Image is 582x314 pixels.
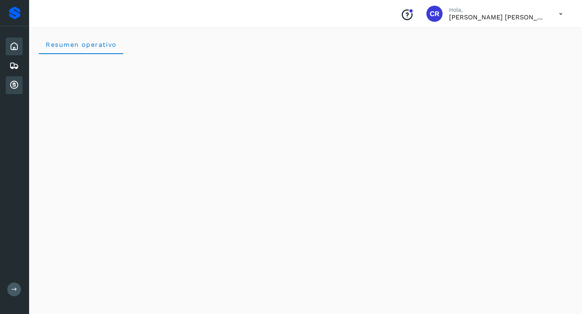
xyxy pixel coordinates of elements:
div: Inicio [6,38,23,55]
p: CARLOS RODOLFO BELLI PEDRAZA [449,13,546,21]
div: Cuentas por cobrar [6,76,23,94]
p: Hola, [449,6,546,13]
span: Resumen operativo [45,41,117,48]
div: Embarques [6,57,23,75]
